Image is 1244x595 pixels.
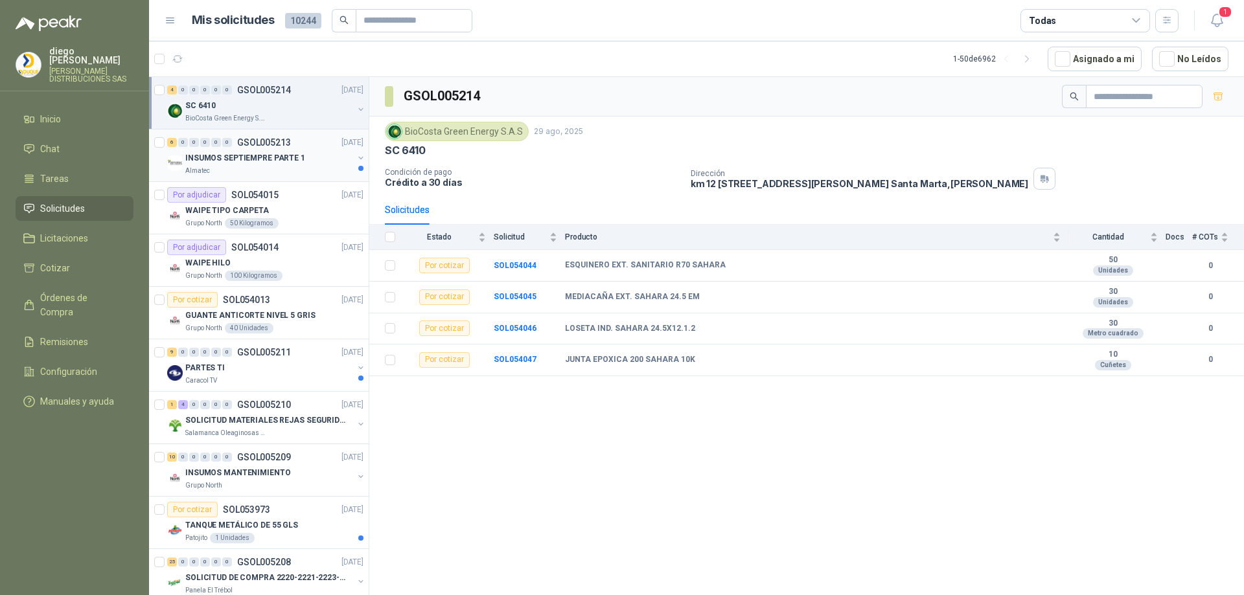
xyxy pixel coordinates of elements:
a: 9 0 0 0 0 0 GSOL005211[DATE] Company LogoPARTES TICaracol TV [167,344,366,386]
b: MEDIACAÑA EXT. SAHARA 24.5 EM [565,292,700,302]
a: Inicio [16,107,133,131]
img: Company Logo [167,155,183,171]
div: 0 [222,400,232,409]
div: 100 Kilogramos [225,271,282,281]
b: 50 [1068,255,1158,265]
div: Unidades [1093,265,1133,276]
p: GSOL005209 [237,453,291,462]
p: GSOL005210 [237,400,291,409]
div: 0 [222,348,232,357]
span: Órdenes de Compra [40,291,121,319]
p: [DATE] [341,84,363,96]
span: Solicitudes [40,201,85,216]
th: Solicitud [494,225,565,250]
p: SC 6410 [385,144,426,157]
div: BioCosta Green Energy S.A.S [385,122,529,141]
div: 4 [178,400,188,409]
p: GUANTE ANTICORTE NIVEL 5 GRIS [185,309,316,322]
p: Dirección [691,169,1029,178]
th: # COTs [1192,225,1244,250]
th: Docs [1166,225,1192,250]
span: # COTs [1192,232,1218,241]
span: 10244 [285,13,321,28]
span: Manuales y ayuda [40,394,114,409]
div: 0 [222,557,232,567]
div: 0 [211,557,221,567]
div: 0 [200,348,210,357]
a: Por cotizarSOL053973[DATE] Company LogoTANQUE METÁLICO DE 55 GLSPatojito1 Unidades [149,497,369,549]
div: 50 Kilogramos [225,218,279,229]
div: 1 Unidades [210,533,255,543]
div: 0 [189,557,199,567]
th: Cantidad [1068,225,1166,250]
p: [DATE] [341,294,363,306]
p: 29 ago, 2025 [534,126,583,138]
th: Producto [565,225,1068,250]
p: SOL054015 [231,190,279,199]
p: INSUMOS MANTENIMIENTO [185,467,290,479]
span: Chat [40,142,60,156]
a: SOL054045 [494,292,536,301]
p: Almatec [185,166,210,176]
b: 10 [1068,350,1158,360]
img: Company Logo [167,365,183,381]
div: 0 [189,400,199,409]
p: Caracol TV [185,376,217,386]
div: 1 - 50 de 6962 [953,49,1037,69]
th: Estado [403,225,494,250]
a: 10 0 0 0 0 0 GSOL005209[DATE] Company LogoINSUMOS MANTENIMIENTOGrupo North [167,449,366,491]
p: [DATE] [341,556,363,568]
img: Company Logo [167,470,183,486]
div: 0 [189,453,199,462]
a: Tareas [16,166,133,191]
span: Licitaciones [40,231,88,245]
div: Todas [1029,14,1056,28]
button: No Leídos [1152,47,1228,71]
a: Chat [16,137,133,161]
div: 0 [200,85,210,95]
b: 30 [1068,319,1158,329]
a: Manuales y ayuda [16,389,133,414]
p: [DATE] [341,346,363,359]
h1: Mis solicitudes [192,11,275,30]
p: Grupo North [185,218,222,229]
a: SOL054047 [494,355,536,364]
p: SC 6410 [185,100,216,112]
b: SOL054044 [494,261,536,270]
p: [PERSON_NAME] DISTRIBUCIONES SAS [49,67,133,83]
div: 4 [167,85,177,95]
p: Grupo North [185,480,222,491]
a: 6 0 0 0 0 0 GSOL005213[DATE] Company LogoINSUMOS SEPTIEMPRE PARTE 1Almatec [167,135,366,176]
div: 0 [200,557,210,567]
p: Patojito [185,533,207,543]
p: PARTES TI [185,362,225,374]
a: Órdenes de Compra [16,286,133,324]
div: Por adjudicar [167,187,226,203]
p: INSUMOS SEPTIEMPRE PARTE 1 [185,152,305,164]
p: SOL053973 [223,505,270,514]
a: Licitaciones [16,226,133,251]
p: WAIPE TIPO CARPETA [185,205,269,217]
button: 1 [1205,9,1228,32]
div: 0 [178,557,188,567]
b: 0 [1192,291,1228,303]
img: Company Logo [167,208,183,223]
b: JUNTA EPOXICA 200 SAHARA 10K [565,355,695,365]
span: Producto [565,232,1050,241]
img: Logo peakr [16,16,82,31]
img: Company Logo [167,418,183,433]
b: ESQUINERO EXT. SANITARIO R70 SAHARA [565,260,726,271]
img: Company Logo [16,52,41,77]
div: Por cotizar [419,320,470,336]
a: Cotizar [16,256,133,280]
p: GSOL005213 [237,138,291,147]
b: 0 [1192,322,1228,335]
div: Cuñetes [1095,360,1131,370]
b: 0 [1192,354,1228,366]
span: Tareas [40,172,69,186]
div: 6 [167,138,177,147]
img: Company Logo [167,103,183,118]
div: 0 [211,85,221,95]
span: search [1070,92,1079,101]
